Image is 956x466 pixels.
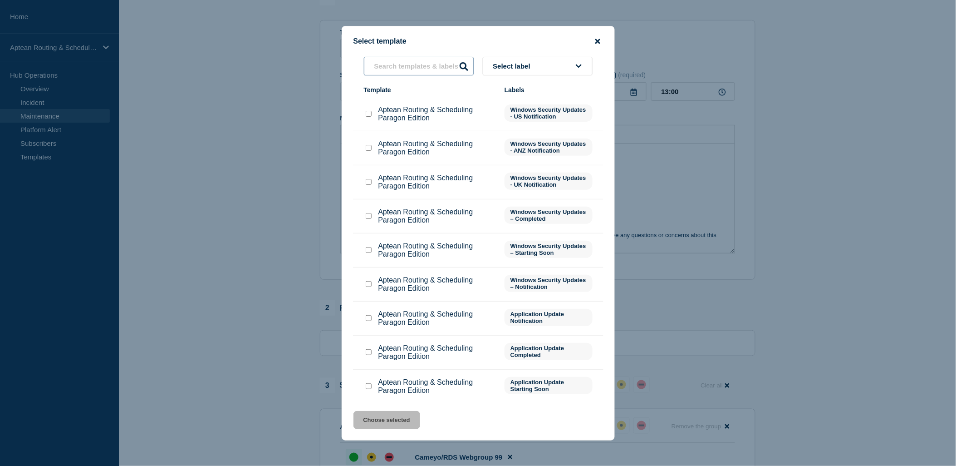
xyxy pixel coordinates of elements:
span: Windows Security Updates – Notification [505,275,593,292]
p: Aptean Routing & Scheduling Paragon Edition [378,344,495,361]
button: Select label [483,57,593,75]
span: Windows Security Updates - US Notification [505,104,593,122]
p: Aptean Routing & Scheduling Paragon Edition [378,208,495,224]
span: Windows Security Updates - UK Notification [505,173,593,190]
span: Windows Security Updates - ANZ Notification [505,139,593,156]
div: Labels [505,86,593,94]
p: Aptean Routing & Scheduling Paragon Edition [378,276,495,292]
input: Aptean Routing & Scheduling Paragon Edition checkbox [366,145,372,151]
input: Aptean Routing & Scheduling Paragon Edition checkbox [366,213,372,219]
input: Aptean Routing & Scheduling Paragon Edition checkbox [366,179,372,185]
span: Application Update Notification [505,309,593,326]
span: Application Update Completed [505,343,593,360]
p: Aptean Routing & Scheduling Paragon Edition [378,174,495,190]
button: close button [593,37,603,46]
p: Aptean Routing & Scheduling Paragon Edition [378,106,495,122]
p: Aptean Routing & Scheduling Paragon Edition [378,242,495,258]
input: Aptean Routing & Scheduling Paragon Edition checkbox [366,281,372,287]
input: Aptean Routing & Scheduling Paragon Edition checkbox [366,315,372,321]
input: Aptean Routing & Scheduling Paragon Edition checkbox [366,349,372,355]
input: Aptean Routing & Scheduling Paragon Edition checkbox [366,111,372,117]
div: Template [364,86,495,94]
span: Windows Security Updates – Completed [505,207,593,224]
p: Aptean Routing & Scheduling Paragon Edition [378,378,495,395]
div: Select template [342,37,614,46]
input: Search templates & labels [364,57,474,75]
span: Application Update Starting Soon [505,377,593,394]
input: Aptean Routing & Scheduling Paragon Edition checkbox [366,247,372,253]
button: Choose selected [353,411,420,429]
input: Aptean Routing & Scheduling Paragon Edition checkbox [366,383,372,389]
span: Windows Security Updates – Starting Soon [505,241,593,258]
p: Aptean Routing & Scheduling Paragon Edition [378,310,495,327]
span: Select label [493,62,534,70]
p: Aptean Routing & Scheduling Paragon Edition [378,140,495,156]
